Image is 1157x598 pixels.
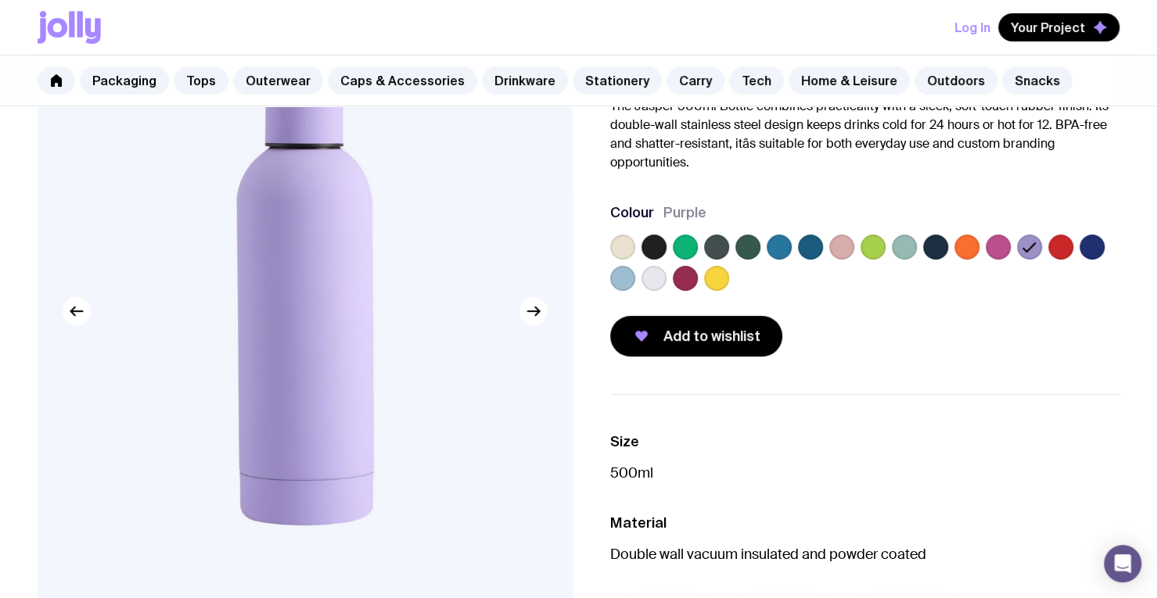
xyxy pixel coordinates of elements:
button: Your Project [998,13,1119,41]
a: Snacks [1002,66,1073,95]
a: Drinkware [482,66,568,95]
button: Log In [954,13,990,41]
a: Stationery [573,66,662,95]
span: Add to wishlist [663,327,760,346]
a: Tops [174,66,228,95]
p: 500ml [610,464,1120,482]
p: Double wall vacuum insulated and powder coated [610,545,1120,564]
p: The Jasper 500ml Bottle combines practicality with a sleek, soft-touch rubber finish. Its double-... [610,97,1120,172]
a: Outerwear [233,66,323,95]
a: Home & Leisure [789,66,910,95]
a: Tech [729,66,784,95]
span: Purple [663,203,706,222]
h3: Colour [610,203,654,222]
h3: Material [610,514,1120,532]
h3: Size [610,432,1120,451]
a: Carry [667,66,724,95]
div: Open Intercom Messenger [1104,545,1141,582]
a: Outdoors [914,66,997,95]
span: Your Project [1011,20,1085,35]
a: Caps & Accessories [328,66,477,95]
a: Packaging [80,66,169,95]
button: Add to wishlist [610,316,782,356]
